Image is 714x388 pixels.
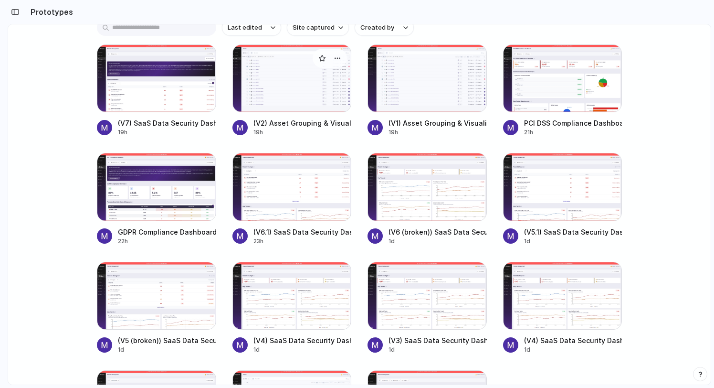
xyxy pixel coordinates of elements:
[253,128,352,137] div: 19h
[118,118,216,128] div: (V7) SaaS Data Security Dashboard
[388,237,487,246] div: 1d
[253,237,352,246] div: 23h
[232,153,352,245] a: (V6.1) SaaS Data Security Dashboard(V6.1) SaaS Data Security Dashboard23h
[524,118,622,128] div: PCI DSS Compliance Dashboard
[253,118,352,128] div: (V2) Asset Grouping & Visualization Interface
[388,345,487,354] div: 1d
[287,20,349,36] button: Site captured
[367,262,487,354] a: (V3) SaaS Data Security Dashboard(V3) SaaS Data Security Dashboard1d
[118,227,216,237] div: GDPR Compliance Dashboard
[253,345,352,354] div: 1d
[118,345,216,354] div: 1d
[355,20,414,36] button: Created by
[27,6,73,18] h2: Prototypes
[232,262,352,354] a: (V4) SaaS Data Security Dashboard(V4) SaaS Data Security Dashboard1d
[503,262,622,354] a: (V4) SaaS Data Security Dashboard(V4) SaaS Data Security Dashboard1d
[367,153,487,245] a: (V6 (broken)) SaaS Data Security Dashboard(V6 (broken)) SaaS Data Security Dashboard1d
[524,128,622,137] div: 21h
[118,335,216,345] div: (V5 (broken)) SaaS Data Security Dashboard
[360,23,394,32] span: Created by
[524,237,622,246] div: 1d
[293,23,335,32] span: Site captured
[524,345,622,354] div: 1d
[118,128,216,137] div: 19h
[388,128,487,137] div: 19h
[97,153,216,245] a: GDPR Compliance DashboardGDPR Compliance Dashboard22h
[118,237,216,246] div: 22h
[388,118,487,128] div: (V1) Asset Grouping & Visualization Interface
[524,227,622,237] div: (V5.1) SaaS Data Security Dashboard
[367,44,487,137] a: (V1) Asset Grouping & Visualization Interface(V1) Asset Grouping & Visualization Interface19h
[503,44,622,137] a: PCI DSS Compliance DashboardPCI DSS Compliance Dashboard21h
[222,20,281,36] button: Last edited
[228,23,262,32] span: Last edited
[503,153,622,245] a: (V5.1) SaaS Data Security Dashboard(V5.1) SaaS Data Security Dashboard1d
[388,335,487,345] div: (V3) SaaS Data Security Dashboard
[253,335,352,345] div: (V4) SaaS Data Security Dashboard
[232,44,352,137] a: (V2) Asset Grouping & Visualization Interface(V2) Asset Grouping & Visualization Interface19h
[524,335,622,345] div: (V4) SaaS Data Security Dashboard
[97,44,216,137] a: (V7) SaaS Data Security Dashboard(V7) SaaS Data Security Dashboard19h
[253,227,352,237] div: (V6.1) SaaS Data Security Dashboard
[388,227,487,237] div: (V6 (broken)) SaaS Data Security Dashboard
[97,262,216,354] a: (V5 (broken)) SaaS Data Security Dashboard(V5 (broken)) SaaS Data Security Dashboard1d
